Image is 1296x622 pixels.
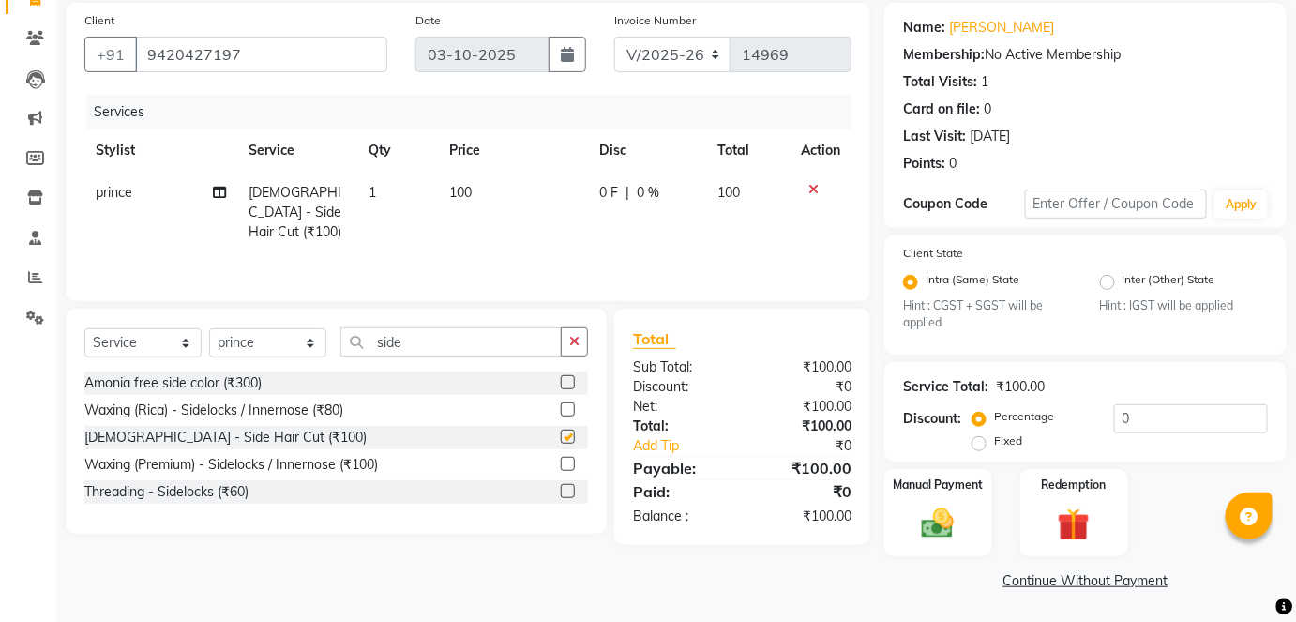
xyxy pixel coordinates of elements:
span: [DEMOGRAPHIC_DATA] - Side Hair Cut (₹100) [249,184,341,240]
div: Service Total: [903,377,988,397]
small: Hint : CGST + SGST will be applied [903,297,1072,332]
div: Balance : [619,507,743,526]
button: +91 [84,37,137,72]
div: Total Visits: [903,72,977,92]
label: Fixed [994,432,1022,449]
span: prince [96,184,132,201]
a: Add Tip [619,436,762,456]
div: 0 [984,99,991,119]
div: ₹0 [762,436,866,456]
div: ₹100.00 [742,357,866,377]
span: 1 [369,184,377,201]
div: [DATE] [970,127,1010,146]
label: Redemption [1042,477,1107,493]
small: Hint : IGST will be applied [1100,297,1269,314]
div: Membership: [903,45,985,65]
div: ₹100.00 [742,397,866,417]
th: Price [438,129,588,172]
div: Payable: [619,457,743,479]
div: ₹100.00 [996,377,1045,397]
div: ₹0 [742,480,866,503]
span: Total [633,329,676,349]
th: Stylist [84,129,237,172]
div: Discount: [903,409,961,429]
div: [DEMOGRAPHIC_DATA] - Side Hair Cut (₹100) [84,428,367,448]
span: 0 % [637,183,659,203]
div: ₹100.00 [742,457,866,479]
div: Card on file: [903,99,980,119]
input: Search by Name/Mobile/Email/Code [135,37,387,72]
div: 0 [949,154,957,174]
label: Client State [903,245,963,262]
label: Percentage [994,408,1054,425]
div: Name: [903,18,945,38]
img: _cash.svg [912,505,964,542]
div: Discount: [619,377,743,397]
input: Enter Offer / Coupon Code [1025,190,1208,219]
div: Paid: [619,480,743,503]
span: 0 F [599,183,618,203]
label: Invoice Number [614,12,696,29]
div: No Active Membership [903,45,1268,65]
div: Points: [903,154,945,174]
div: ₹100.00 [742,417,866,436]
th: Total [707,129,790,172]
div: Amonia free side color (₹300) [84,373,262,393]
th: Action [790,129,851,172]
th: Qty [358,129,439,172]
label: Inter (Other) State [1123,271,1215,294]
input: Search or Scan [340,327,562,357]
span: 100 [449,184,472,201]
div: Waxing (Premium) - Sidelocks / Innernose (₹100) [84,455,378,475]
span: 100 [718,184,741,201]
div: Net: [619,397,743,417]
div: Services [86,95,866,129]
div: Waxing (Rica) - Sidelocks / Innernose (₹80) [84,401,343,420]
div: Coupon Code [903,194,1025,214]
img: _gift.svg [1047,505,1100,545]
div: ₹100.00 [742,507,866,526]
div: Last Visit: [903,127,966,146]
button: Apply [1214,190,1268,219]
div: Total: [619,417,743,436]
label: Manual Payment [893,477,983,493]
div: 1 [981,72,988,92]
label: Client [84,12,114,29]
span: | [625,183,629,203]
div: Threading - Sidelocks (₹60) [84,482,249,502]
a: [PERSON_NAME] [949,18,1054,38]
th: Disc [588,129,706,172]
label: Date [415,12,441,29]
th: Service [237,129,358,172]
div: Sub Total: [619,357,743,377]
label: Intra (Same) State [926,271,1019,294]
div: ₹0 [742,377,866,397]
a: Continue Without Payment [888,571,1283,591]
